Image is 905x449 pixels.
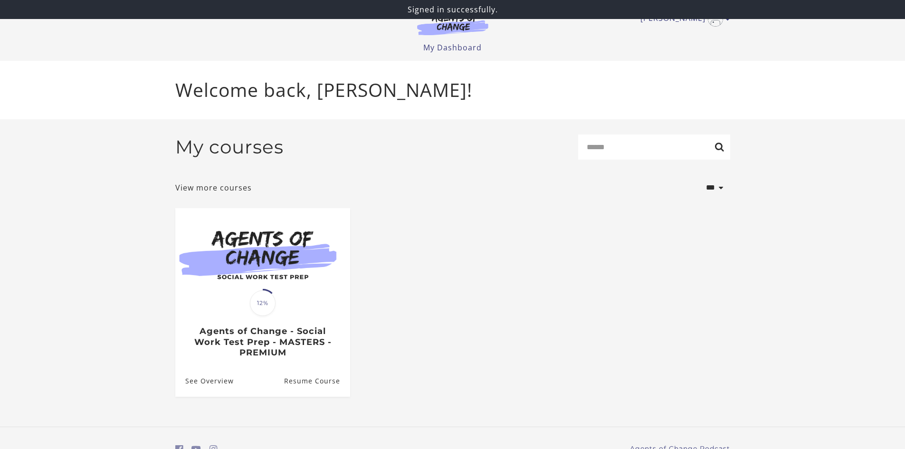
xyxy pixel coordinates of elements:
[640,11,725,27] a: Toggle menu
[4,4,901,15] p: Signed in successfully.
[284,365,350,396] a: Agents of Change - Social Work Test Prep - MASTERS - PREMIUM: Resume Course
[175,365,234,396] a: Agents of Change - Social Work Test Prep - MASTERS - PREMIUM: See Overview
[423,42,482,53] a: My Dashboard
[407,13,498,35] img: Agents of Change Logo
[250,290,276,316] span: 12%
[175,136,284,158] h2: My courses
[185,326,340,358] h3: Agents of Change - Social Work Test Prep - MASTERS - PREMIUM
[175,76,730,104] p: Welcome back, [PERSON_NAME]!
[175,182,252,193] a: View more courses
